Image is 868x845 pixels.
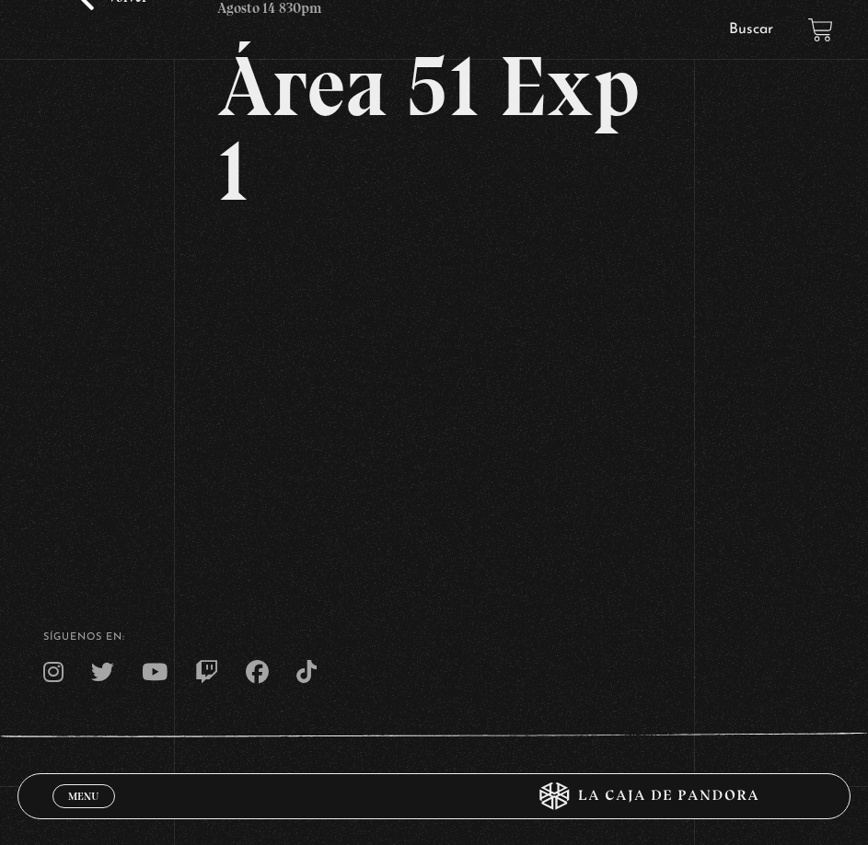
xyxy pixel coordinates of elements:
a: Buscar [729,22,773,37]
span: Cerrar [62,806,105,819]
span: Menu [68,791,98,802]
a: View your shopping cart [808,17,833,42]
h4: SÍguenos en: [43,632,825,642]
iframe: Dailymotion video player – PROGRAMA - AREA 51 - 14 DE AGOSTO [217,241,651,485]
h2: Área 51 Exp 1 [217,44,651,214]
